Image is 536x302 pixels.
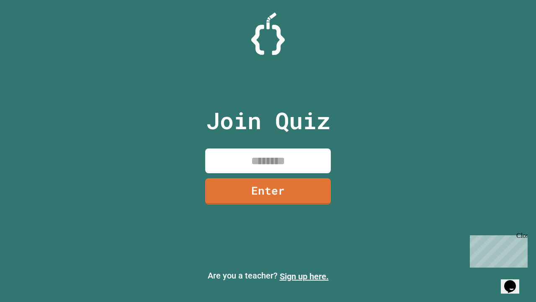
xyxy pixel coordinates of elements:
a: Enter [205,178,331,205]
img: Logo.svg [251,13,285,55]
iframe: chat widget [501,268,528,294]
iframe: chat widget [466,232,528,268]
p: Join Quiz [206,103,330,138]
p: Are you a teacher? [7,269,529,283]
a: Sign up here. [280,271,329,281]
div: Chat with us now!Close [3,3,58,53]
